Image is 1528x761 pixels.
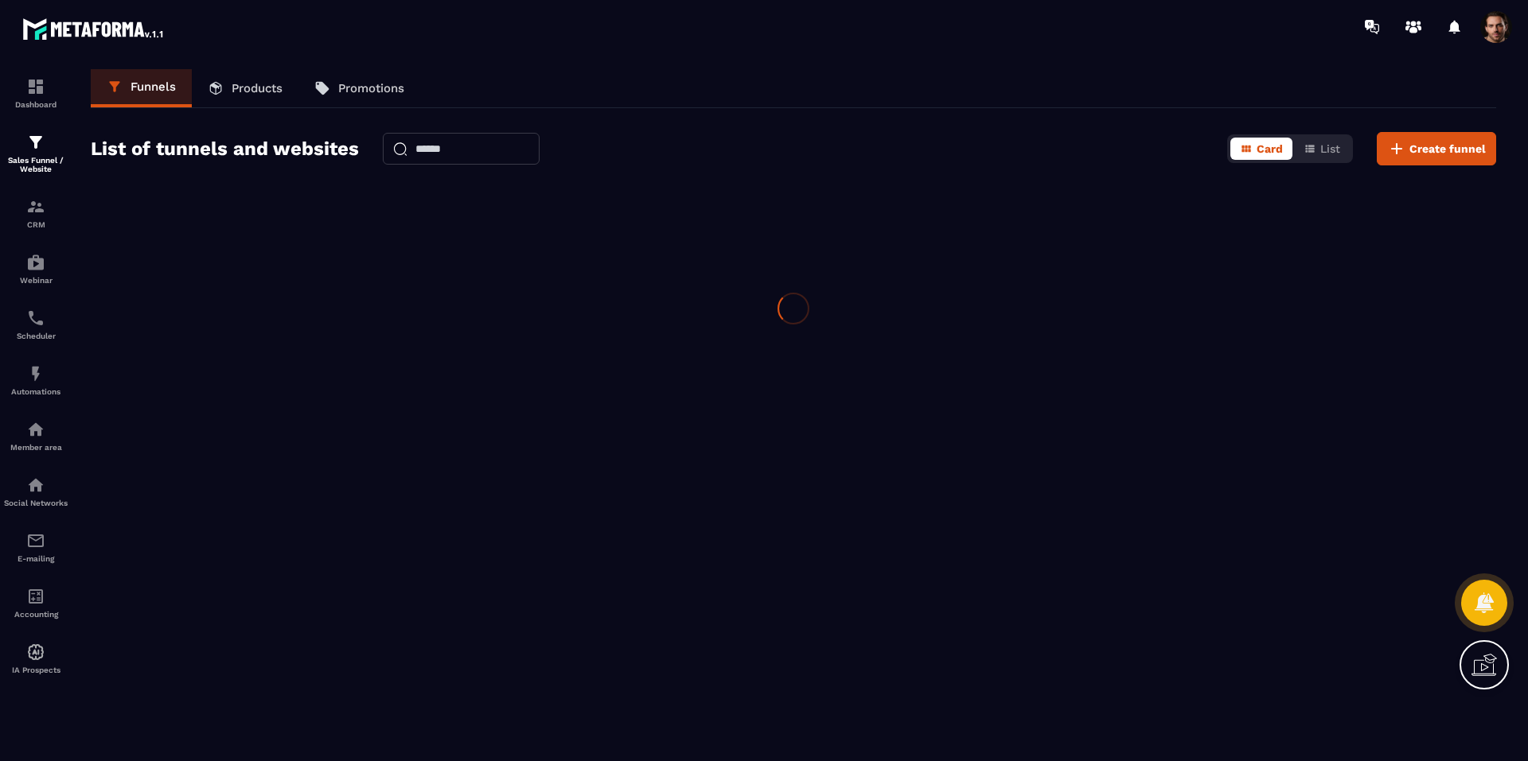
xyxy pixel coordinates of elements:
[1257,142,1283,155] span: Card
[1320,142,1340,155] span: List
[4,408,68,464] a: automationsautomationsMember area
[1377,132,1496,165] button: Create funnel
[4,519,68,575] a: emailemailE-mailing
[26,77,45,96] img: formation
[4,387,68,396] p: Automations
[4,276,68,285] p: Webinar
[4,297,68,352] a: schedulerschedulerScheduler
[4,121,68,185] a: formationformationSales Funnel / Website
[26,531,45,550] img: email
[192,69,298,107] a: Products
[131,80,176,94] p: Funnels
[232,81,283,95] p: Products
[26,309,45,328] img: scheduler
[91,133,359,165] h2: List of tunnels and websites
[4,185,68,241] a: formationformationCRM
[4,352,68,408] a: automationsautomationsAutomations
[4,610,68,619] p: Accounting
[4,156,68,173] p: Sales Funnel / Website
[26,476,45,495] img: social-network
[4,220,68,229] p: CRM
[1294,138,1350,160] button: List
[4,554,68,563] p: E-mailing
[26,253,45,272] img: automations
[22,14,166,43] img: logo
[91,69,192,107] a: Funnels
[4,499,68,507] p: Social Networks
[4,464,68,519] a: social-networksocial-networkSocial Networks
[4,666,68,674] p: IA Prospects
[4,100,68,109] p: Dashboard
[26,587,45,606] img: accountant
[26,364,45,383] img: automations
[4,332,68,340] p: Scheduler
[338,81,404,95] p: Promotions
[1409,141,1486,157] span: Create funnel
[26,643,45,662] img: automations
[4,443,68,452] p: Member area
[26,197,45,216] img: formation
[4,241,68,297] a: automationsautomationsWebinar
[4,575,68,631] a: accountantaccountantAccounting
[26,420,45,439] img: automations
[26,133,45,152] img: formation
[4,65,68,121] a: formationformationDashboard
[298,69,420,107] a: Promotions
[1230,138,1292,160] button: Card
